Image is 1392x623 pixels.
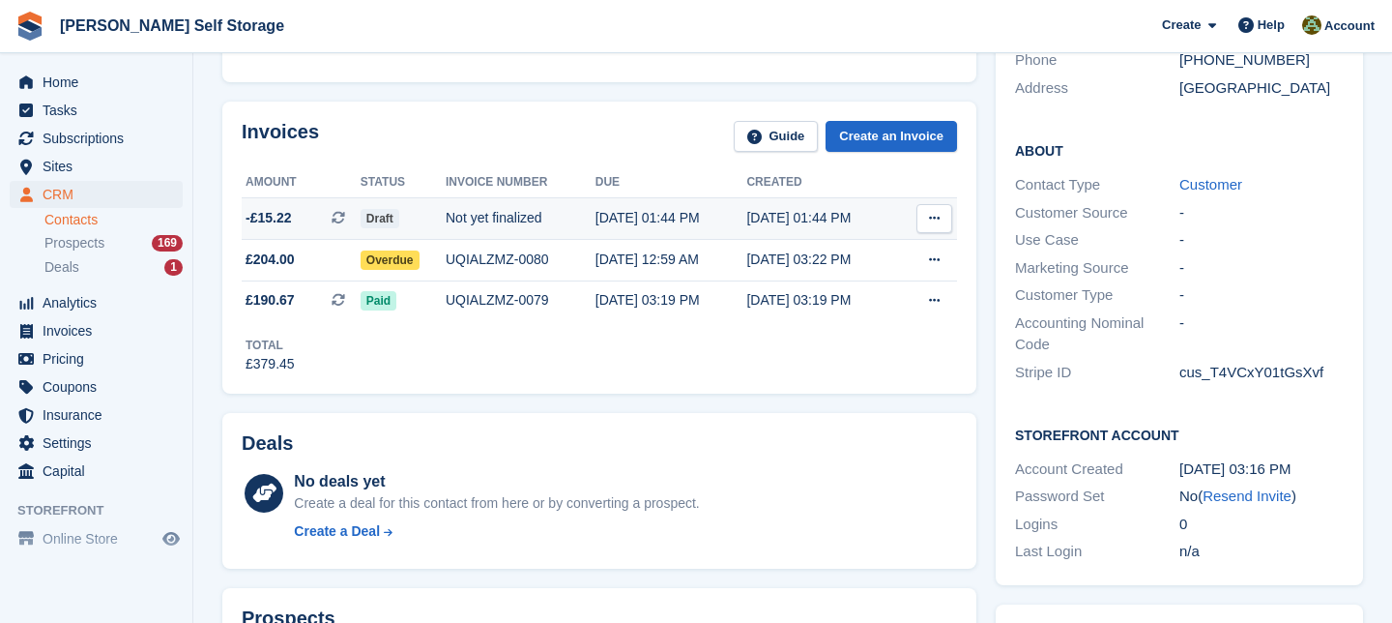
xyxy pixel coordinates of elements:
[1179,541,1344,563] div: n/a
[595,167,747,198] th: Due
[746,290,898,311] div: [DATE] 03:19 PM
[294,470,699,493] div: No deals yet
[10,69,183,96] a: menu
[826,121,957,153] a: Create an Invoice
[595,250,747,270] div: [DATE] 12:59 AM
[294,493,699,514] div: Create a deal for this contact from here or by converting a prospect.
[595,208,747,228] div: [DATE] 01:44 PM
[1015,284,1179,307] div: Customer Type
[246,250,295,270] span: £204.00
[1015,541,1179,563] div: Last Login
[1179,486,1344,508] div: No
[1179,362,1344,384] div: cus_T4VCxY01tGsXvf
[44,233,183,253] a: Prospects 169
[1324,16,1375,36] span: Account
[43,97,159,124] span: Tasks
[1015,229,1179,252] div: Use Case
[44,211,183,229] a: Contacts
[361,167,446,198] th: Status
[1179,284,1344,307] div: -
[1015,486,1179,508] div: Password Set
[246,208,291,228] span: -£15.22
[242,121,319,153] h2: Invoices
[1198,488,1296,504] span: ( )
[43,525,159,552] span: Online Store
[43,289,159,316] span: Analytics
[164,259,183,276] div: 1
[10,125,183,152] a: menu
[15,12,44,41] img: stora-icon-8386f47178a22dfd0bd8f6a31ec36ba5ce8667c1dd55bd0f319d3a0aa187defe.svg
[43,345,159,372] span: Pricing
[361,209,399,228] span: Draft
[1179,49,1344,72] div: [PHONE_NUMBER]
[43,458,159,485] span: Capital
[10,373,183,400] a: menu
[43,181,159,208] span: CRM
[1179,514,1344,536] div: 0
[10,97,183,124] a: menu
[746,250,898,270] div: [DATE] 03:22 PM
[446,167,595,198] th: Invoice number
[43,373,159,400] span: Coupons
[1015,425,1344,444] h2: Storefront Account
[1203,488,1291,504] a: Resend Invite
[159,527,183,550] a: Preview store
[746,167,898,198] th: Created
[1179,257,1344,280] div: -
[44,234,104,252] span: Prospects
[446,208,595,228] div: Not yet finalized
[1179,202,1344,224] div: -
[10,430,183,457] a: menu
[10,181,183,208] a: menu
[1162,15,1201,35] span: Create
[1179,312,1344,356] div: -
[43,430,159,457] span: Settings
[1015,49,1179,72] div: Phone
[52,10,292,42] a: [PERSON_NAME] Self Storage
[242,167,361,198] th: Amount
[1015,312,1179,356] div: Accounting Nominal Code
[43,69,159,96] span: Home
[1015,174,1179,196] div: Contact Type
[1015,202,1179,224] div: Customer Source
[10,153,183,180] a: menu
[43,401,159,429] span: Insurance
[734,121,819,153] a: Guide
[44,258,79,277] span: Deals
[242,432,293,455] h2: Deals
[1015,514,1179,536] div: Logins
[246,337,295,354] div: Total
[595,290,747,311] div: [DATE] 03:19 PM
[43,153,159,180] span: Sites
[446,250,595,270] div: UQIALZMZ-0080
[294,521,380,542] div: Create a Deal
[43,317,159,344] span: Invoices
[1179,459,1344,481] div: [DATE] 03:16 PM
[1015,77,1179,100] div: Address
[10,458,183,485] a: menu
[361,291,396,311] span: Paid
[746,208,898,228] div: [DATE] 01:44 PM
[246,354,295,374] div: £379.45
[10,289,183,316] a: menu
[361,251,420,270] span: Overdue
[1015,140,1344,160] h2: About
[1302,15,1321,35] img: Karl
[17,501,192,520] span: Storefront
[1179,77,1344,100] div: [GEOGRAPHIC_DATA]
[246,290,295,311] span: £190.67
[446,290,595,311] div: UQIALZMZ-0079
[43,125,159,152] span: Subscriptions
[1015,459,1179,481] div: Account Created
[10,317,183,344] a: menu
[294,521,699,542] a: Create a Deal
[10,525,183,552] a: menu
[44,257,183,278] a: Deals 1
[1258,15,1285,35] span: Help
[152,235,183,252] div: 169
[1179,229,1344,252] div: -
[1015,257,1179,280] div: Marketing Source
[1179,176,1242,193] a: Customer
[10,401,183,429] a: menu
[10,345,183,372] a: menu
